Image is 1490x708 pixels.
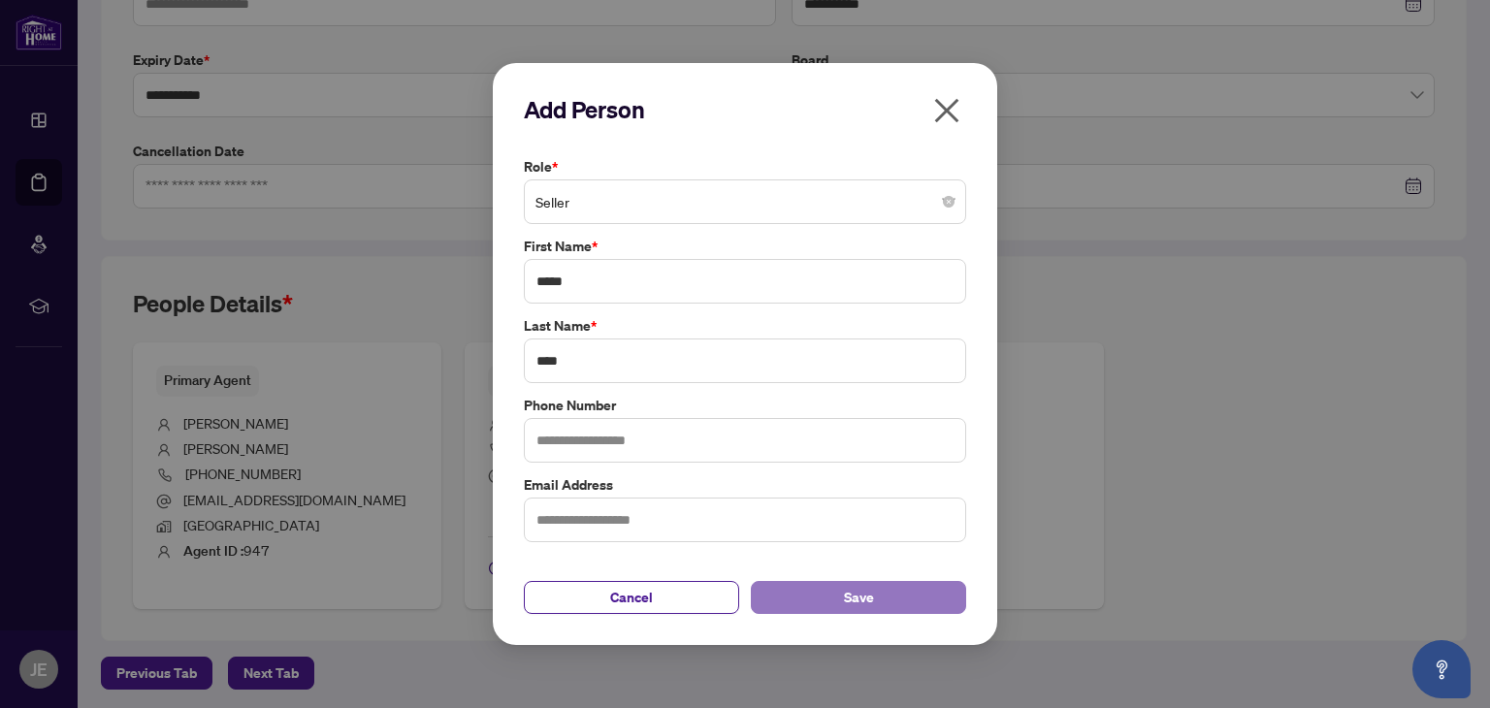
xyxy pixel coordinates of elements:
[1412,640,1471,698] button: Open asap
[524,236,966,257] label: First Name
[524,315,966,337] label: Last Name
[610,582,653,613] span: Cancel
[751,581,966,614] button: Save
[524,395,966,416] label: Phone Number
[524,156,966,177] label: Role
[524,94,966,125] h2: Add Person
[524,581,739,614] button: Cancel
[844,582,874,613] span: Save
[943,196,955,208] span: close-circle
[931,95,962,126] span: close
[524,474,966,496] label: Email Address
[535,183,955,220] span: Seller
